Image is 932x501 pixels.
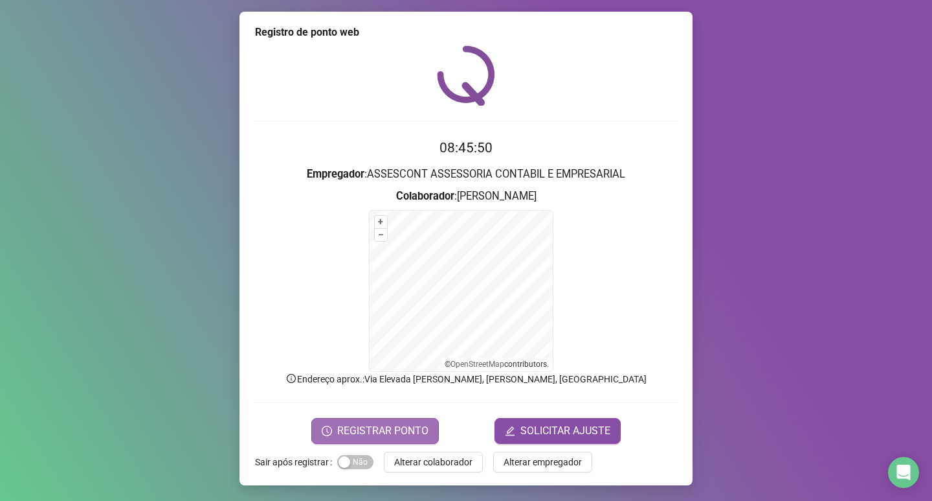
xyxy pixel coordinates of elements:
[255,372,677,386] p: Endereço aprox. : Via Elevada [PERSON_NAME], [PERSON_NAME], [GEOGRAPHIC_DATA]
[322,426,332,436] span: clock-circle
[396,190,454,202] strong: Colaborador
[255,166,677,183] h3: : ASSESCONT ASSESSORIA CONTABIL E EMPRESARIAL
[255,188,677,205] h3: : [PERSON_NAME]
[375,216,387,228] button: +
[311,418,439,444] button: REGISTRAR PONTO
[504,455,582,469] span: Alterar empregador
[888,457,919,488] div: Open Intercom Messenger
[450,360,504,369] a: OpenStreetMap
[520,423,610,439] span: SOLICITAR AJUSTE
[375,229,387,241] button: –
[255,25,677,40] div: Registro de ponto web
[394,455,472,469] span: Alterar colaborador
[493,452,592,472] button: Alterar empregador
[337,423,428,439] span: REGISTRAR PONTO
[255,452,337,472] label: Sair após registrar
[445,360,549,369] li: © contributors.
[384,452,483,472] button: Alterar colaborador
[505,426,515,436] span: edit
[494,418,621,444] button: editSOLICITAR AJUSTE
[285,373,297,384] span: info-circle
[307,168,364,180] strong: Empregador
[439,140,493,156] time: 08:45:50
[437,45,495,106] img: QRPoint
